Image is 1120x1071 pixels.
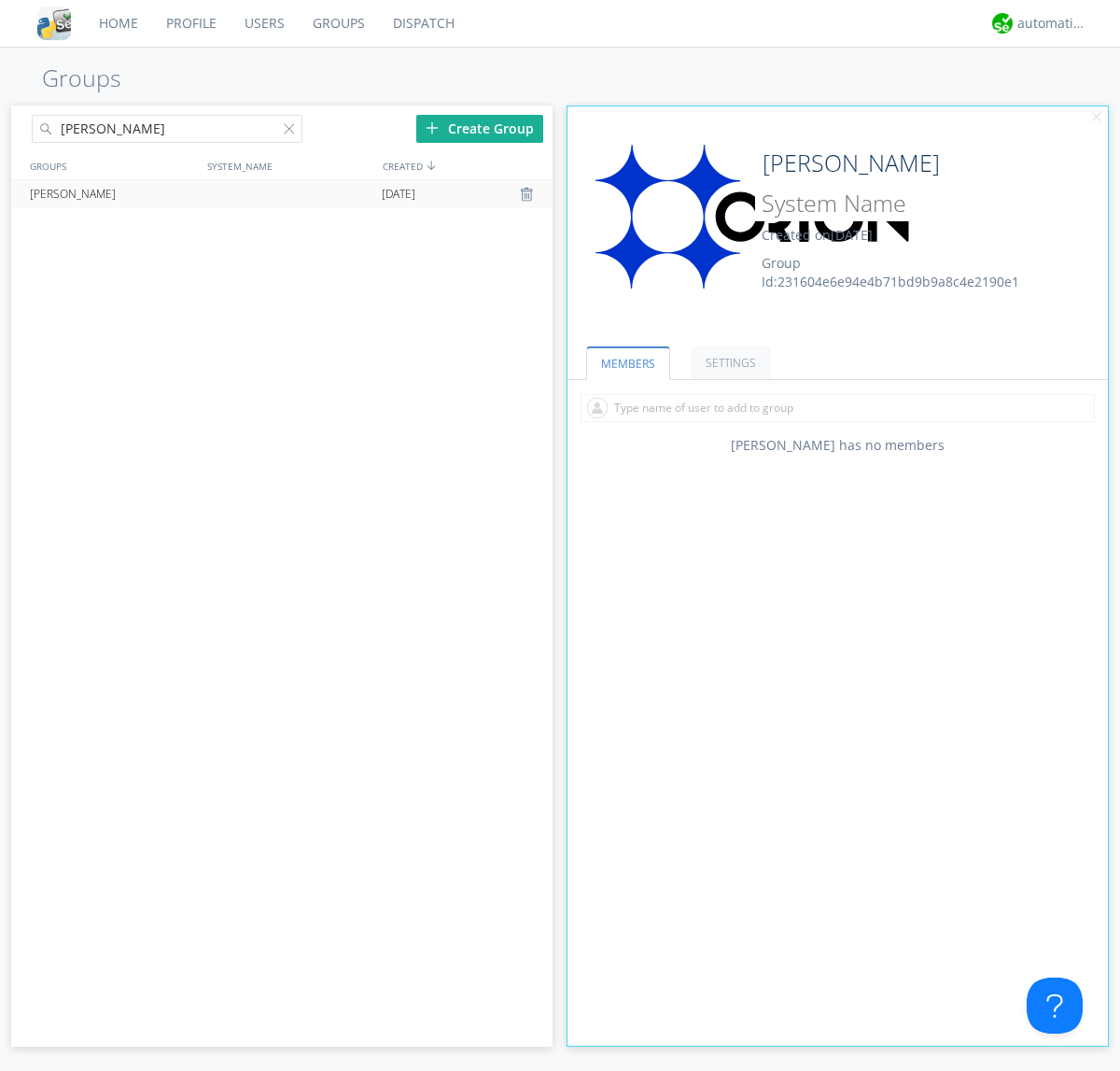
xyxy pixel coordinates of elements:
input: Group Name [755,145,1057,182]
div: automation+atlas [1017,14,1087,33]
div: Create Group [416,115,543,143]
div: GROUPS [25,152,198,179]
img: cddb5a64eb264b2086981ab96f4c1ba7 [37,7,71,40]
a: SETTINGS [691,346,771,379]
img: d2d01cd9b4174d08988066c6d424eccd [992,13,1013,34]
span: Created on [762,226,873,244]
div: [PERSON_NAME] has no members [567,436,1109,455]
input: System Name [755,186,1057,221]
iframe: Toggle Customer Support [1027,978,1083,1034]
a: MEMBERS [586,346,670,380]
img: orion-labs-logo.svg [581,145,945,289]
div: SYSTEM_NAME [203,152,378,179]
div: [PERSON_NAME] [25,180,200,208]
img: plus.svg [426,121,439,134]
span: [DATE] [382,180,415,208]
a: [PERSON_NAME][DATE] [11,180,553,208]
input: Type name of user to add to group [581,394,1095,422]
div: CREATED [378,152,554,179]
input: Search groups [32,115,302,143]
span: Group Id: 231604e6e94e4b71bd9b9a8c4e2190e1 [762,254,1019,290]
span: [DATE] [831,226,873,244]
img: cancel.svg [1090,111,1103,124]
